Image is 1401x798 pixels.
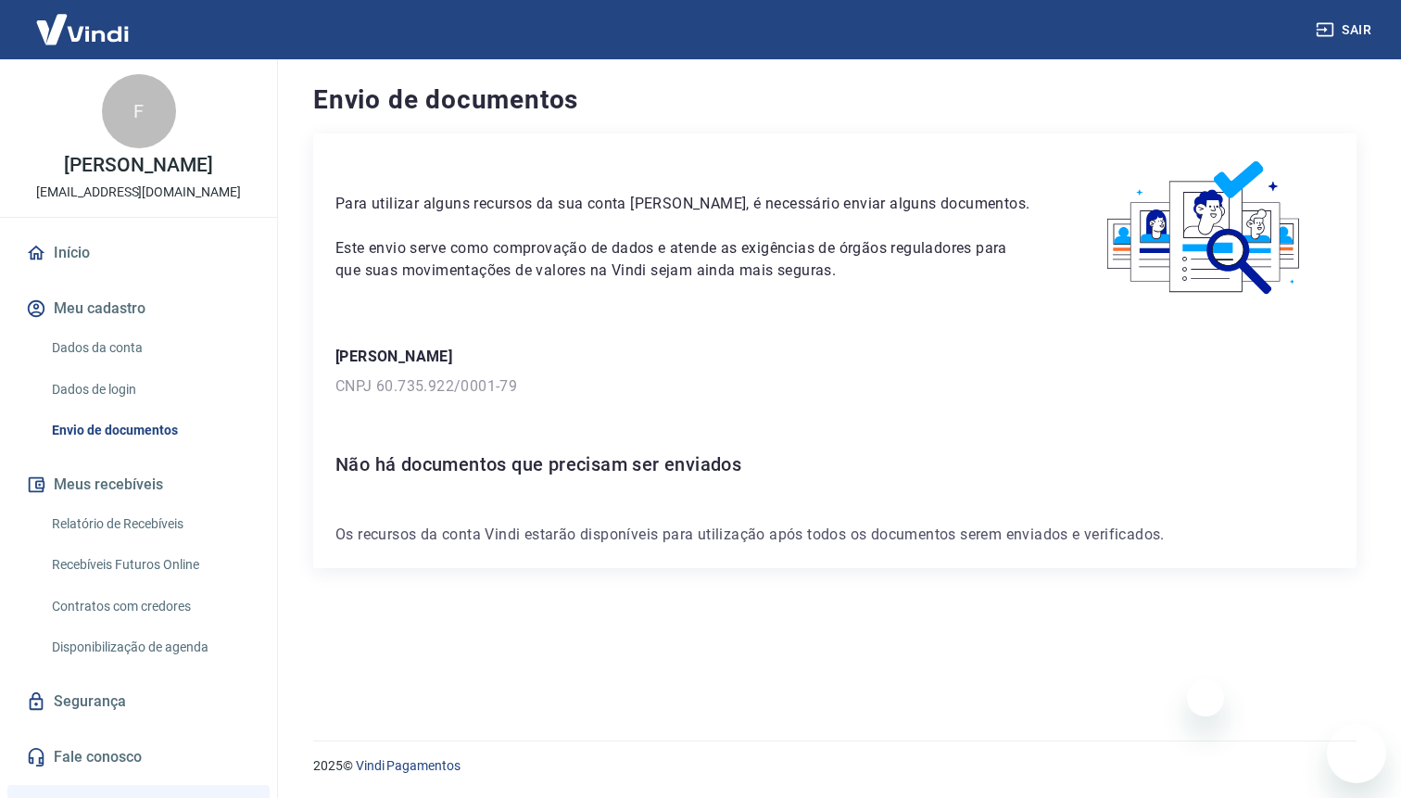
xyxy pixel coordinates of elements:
div: F [102,74,176,148]
a: Início [22,233,255,273]
p: [PERSON_NAME] [64,156,212,175]
a: Recebíveis Futuros Online [44,546,255,584]
img: Vindi [22,1,143,57]
p: Os recursos da conta Vindi estarão disponíveis para utilização após todos os documentos serem env... [335,524,1334,546]
p: [PERSON_NAME] [335,346,1334,368]
a: Disponibilização de agenda [44,628,255,666]
a: Dados de login [44,371,255,409]
p: CNPJ 60.735.922/0001-79 [335,375,1334,398]
p: Para utilizar alguns recursos da sua conta [PERSON_NAME], é necessário enviar alguns documentos. [335,193,1031,215]
h4: Envio de documentos [313,82,1357,119]
a: Dados da conta [44,329,255,367]
p: 2025 © [313,756,1357,776]
h6: Não há documentos que precisam ser enviados [335,450,1334,479]
a: Vindi Pagamentos [356,758,461,773]
a: Contratos com credores [44,588,255,626]
button: Sair [1312,13,1379,47]
a: Envio de documentos [44,412,255,450]
a: Relatório de Recebíveis [44,505,255,543]
p: Este envio serve como comprovação de dados e atende as exigências de órgãos reguladores para que ... [335,237,1031,282]
a: Fale conosco [22,737,255,778]
button: Meus recebíveis [22,464,255,505]
button: Meu cadastro [22,288,255,329]
p: [EMAIL_ADDRESS][DOMAIN_NAME] [36,183,241,202]
iframe: Close message [1187,679,1224,716]
iframe: Button to launch messaging window [1327,724,1386,783]
img: waiting_documents.41d9841a9773e5fdf392cede4d13b617.svg [1076,156,1334,301]
a: Segurança [22,681,255,722]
